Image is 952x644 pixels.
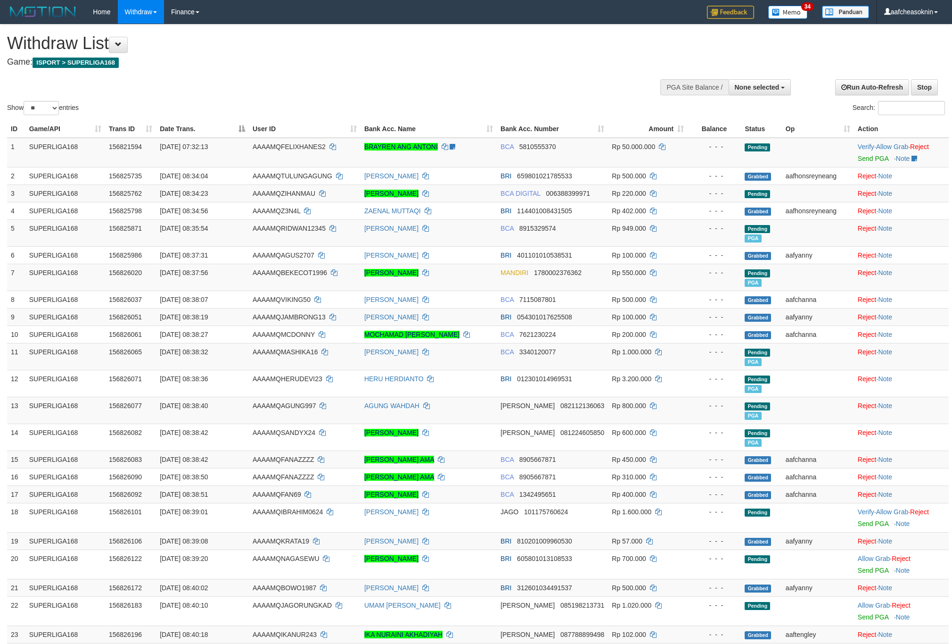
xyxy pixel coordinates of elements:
[878,429,892,436] a: Note
[707,6,754,19] img: Feedback.jpg
[768,6,808,19] img: Button%20Memo.svg
[497,120,608,138] th: Bank Acc. Number: activate to sort column ascending
[854,451,949,468] td: ·
[858,520,888,527] a: Send PGA
[854,308,949,326] td: ·
[691,472,737,482] div: - - -
[878,190,892,197] a: Note
[745,225,770,233] span: Pending
[534,269,582,276] span: Copy 1780002376362 to clipboard
[25,343,105,370] td: SUPERLIGA168
[501,296,514,303] span: BCA
[364,269,419,276] a: [PERSON_NAME]
[858,375,877,383] a: Reject
[745,349,770,357] span: Pending
[7,101,79,115] label: Show entries
[878,251,892,259] a: Note
[896,520,910,527] a: Note
[878,296,892,303] a: Note
[253,269,327,276] span: AAAAMQBEKECOT1996
[691,142,737,151] div: - - -
[612,348,651,356] span: Rp 1.000.000
[876,508,908,516] a: Allow Grab
[253,207,300,215] span: AAAAMQZ3N4L
[691,171,737,181] div: - - -
[878,537,892,545] a: Note
[7,120,25,138] th: ID
[910,143,929,151] a: Reject
[364,313,419,321] a: [PERSON_NAME]
[560,402,604,410] span: Copy 082112136063 to clipboard
[745,376,770,384] span: Pending
[745,314,771,322] span: Grabbed
[858,402,877,410] a: Reject
[25,397,105,424] td: SUPERLIGA168
[25,424,105,451] td: SUPERLIGA168
[109,251,142,259] span: 156825986
[364,491,419,498] a: [PERSON_NAME]
[7,326,25,343] td: 10
[364,225,419,232] a: [PERSON_NAME]
[501,207,511,215] span: BRI
[501,375,511,383] span: BRI
[741,120,781,138] th: Status
[364,602,441,609] a: UMAM [PERSON_NAME]
[878,584,892,592] a: Note
[745,234,761,243] span: Marked by aafchoeunmanni
[608,120,688,138] th: Amount: activate to sort column ascending
[745,279,761,287] span: Marked by aafchoeunmanni
[160,190,208,197] span: [DATE] 08:34:23
[7,424,25,451] td: 14
[7,219,25,246] td: 5
[364,555,419,562] a: [PERSON_NAME]
[7,468,25,485] td: 16
[109,207,142,215] span: 156825798
[253,456,314,463] span: AAAAMQFANAZZZZ
[253,251,314,259] span: AAAAMQAGUS2707
[858,456,877,463] a: Reject
[7,138,25,167] td: 1
[691,206,737,216] div: - - -
[878,473,892,481] a: Note
[25,184,105,202] td: SUPERLIGA168
[854,370,949,397] td: ·
[612,402,646,410] span: Rp 800.000
[854,291,949,308] td: ·
[854,424,949,451] td: ·
[364,348,419,356] a: [PERSON_NAME]
[854,167,949,184] td: ·
[109,269,142,276] span: 156826020
[858,225,877,232] a: Reject
[25,167,105,184] td: SUPERLIGA168
[612,225,646,232] span: Rp 949.000
[109,331,142,338] span: 156826061
[691,455,737,464] div: - - -
[878,631,892,638] a: Note
[691,347,737,357] div: - - -
[109,313,142,321] span: 156826051
[160,269,208,276] span: [DATE] 08:37:56
[361,120,497,138] th: Bank Acc. Name: activate to sort column ascending
[7,184,25,202] td: 3
[25,370,105,397] td: SUPERLIGA168
[892,555,911,562] a: Reject
[160,456,208,463] span: [DATE] 08:38:42
[691,428,737,437] div: - - -
[501,331,514,338] span: BCA
[801,2,814,11] span: 34
[109,296,142,303] span: 156826037
[691,295,737,304] div: - - -
[253,190,315,197] span: AAAAMQZIHANMAU
[854,397,949,424] td: ·
[25,219,105,246] td: SUPERLIGA168
[501,429,555,436] span: [PERSON_NAME]
[858,190,877,197] a: Reject
[7,451,25,468] td: 15
[253,313,326,321] span: AAAAMQJAMBRONG13
[253,143,326,151] span: AAAAMQFELIXHANES2
[501,473,514,481] span: BCA
[501,313,511,321] span: BRI
[782,308,854,326] td: aafyanny
[858,613,888,621] a: Send PGA
[854,264,949,291] td: ·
